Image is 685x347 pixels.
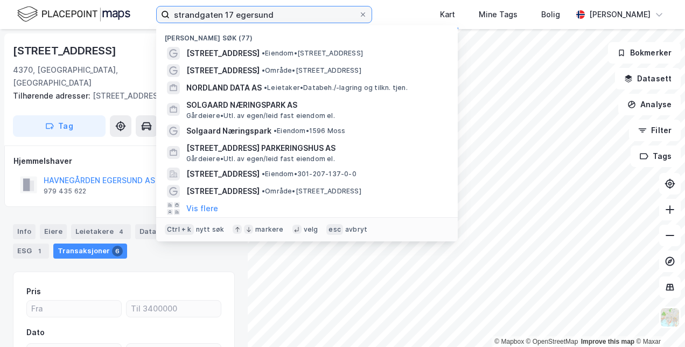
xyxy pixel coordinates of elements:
span: [STREET_ADDRESS] [186,168,260,181]
input: Til 3400000 [127,301,221,317]
div: Dato [26,326,45,339]
button: Vis flere [186,202,218,215]
div: Kart [440,8,455,21]
span: NORDLAND DATA AS [186,81,262,94]
div: Eiere [40,224,67,239]
span: [STREET_ADDRESS] [186,185,260,198]
span: Eiendom • 301-207-137-0-0 [262,170,357,178]
span: [STREET_ADDRESS] PARKERINGSHUS AS [186,142,445,155]
div: [STREET_ADDRESS] [13,89,226,102]
span: Område • [STREET_ADDRESS] [262,187,361,196]
div: 4370, [GEOGRAPHIC_DATA], [GEOGRAPHIC_DATA] [13,64,172,89]
div: [PERSON_NAME] søk (77) [156,25,458,45]
input: Søk på adresse, matrikkel, gårdeiere, leietakere eller personer [170,6,359,23]
span: • [262,187,265,195]
span: • [262,49,265,57]
div: Pris [26,285,41,298]
div: markere [255,225,283,234]
a: Mapbox [494,338,524,345]
div: Info [13,224,36,239]
span: SOLGAARD NÆRINGSPARK AS [186,99,445,112]
img: logo.f888ab2527a4732fd821a326f86c7f29.svg [17,5,130,24]
iframe: Chat Widget [631,295,685,347]
div: Ctrl + k [165,224,194,235]
div: 4 [116,226,127,237]
span: • [274,127,277,135]
div: Hjemmelshaver [13,155,234,168]
span: Solgaard Næringspark [186,124,271,137]
span: Gårdeiere • Utl. av egen/leid fast eiendom el. [186,155,335,163]
span: Eiendom • 1596 Moss [274,127,346,135]
span: [STREET_ADDRESS] [186,47,260,60]
div: nytt søk [196,225,225,234]
div: Leietakere [71,224,131,239]
div: Datasett [135,224,176,239]
div: 6 [112,246,123,256]
div: velg [304,225,318,234]
div: 979 435 622 [44,187,86,196]
span: • [264,84,267,92]
button: Filter [629,120,681,141]
span: • [262,66,265,74]
div: Transaksjoner [53,244,127,259]
input: Fra [27,301,121,317]
a: OpenStreetMap [526,338,578,345]
div: [PERSON_NAME] [589,8,651,21]
div: [STREET_ADDRESS] [13,42,118,59]
button: Bokmerker [608,42,681,64]
button: Tags [631,145,681,167]
span: Leietaker • Databeh./-lagring og tilkn. tjen. [264,84,408,92]
span: Eiendom • [STREET_ADDRESS] [262,49,363,58]
button: Datasett [615,68,681,89]
button: Analyse [618,94,681,115]
div: ESG [13,244,49,259]
div: esc [326,224,343,235]
div: Mine Tags [479,8,518,21]
button: Tag [13,115,106,137]
div: avbryt [345,225,367,234]
div: 1 [34,246,45,256]
span: Tilhørende adresser: [13,91,93,100]
span: Område • [STREET_ADDRESS] [262,66,361,75]
span: [STREET_ADDRESS] [186,64,260,77]
a: Improve this map [581,338,634,345]
div: Bolig [541,8,560,21]
span: Gårdeiere • Utl. av egen/leid fast eiendom el. [186,112,335,120]
span: • [262,170,265,178]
